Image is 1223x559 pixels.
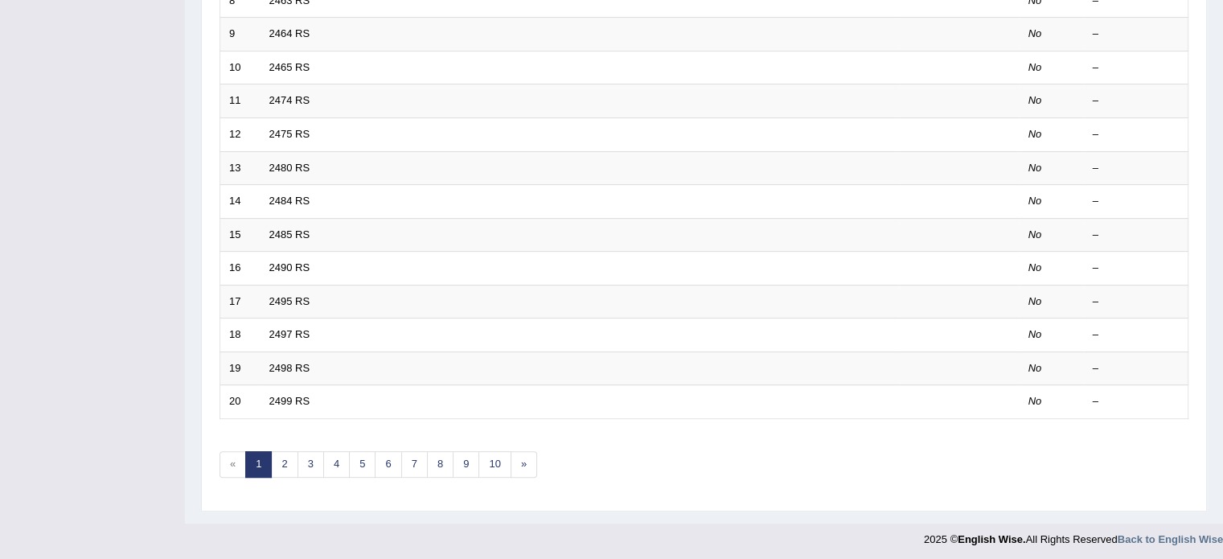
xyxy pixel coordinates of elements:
div: – [1093,194,1180,209]
a: 2497 RS [269,328,310,340]
a: » [511,451,537,478]
a: 2498 RS [269,362,310,374]
a: 2464 RS [269,27,310,39]
div: – [1093,361,1180,376]
div: – [1093,228,1180,243]
a: 2484 RS [269,195,310,207]
a: 2480 RS [269,162,310,174]
td: 14 [220,185,261,219]
a: 9 [453,451,479,478]
td: 9 [220,18,261,51]
td: 20 [220,385,261,419]
a: 1 [245,451,272,478]
a: 6 [375,451,401,478]
a: Back to English Wise [1118,533,1223,545]
em: No [1028,328,1042,340]
a: 2475 RS [269,128,310,140]
td: 12 [220,117,261,151]
em: No [1028,27,1042,39]
em: No [1028,295,1042,307]
div: – [1093,93,1180,109]
td: 15 [220,218,261,252]
em: No [1028,61,1042,73]
div: – [1093,327,1180,343]
strong: English Wise. [958,533,1025,545]
td: 16 [220,252,261,286]
div: – [1093,261,1180,276]
a: 8 [427,451,453,478]
a: 2499 RS [269,395,310,407]
a: 2 [271,451,298,478]
td: 13 [220,151,261,185]
a: 10 [478,451,511,478]
div: – [1093,161,1180,176]
div: – [1093,294,1180,310]
a: 2465 RS [269,61,310,73]
td: 18 [220,319,261,352]
a: 3 [298,451,324,478]
div: – [1093,60,1180,76]
div: – [1093,394,1180,409]
em: No [1028,162,1042,174]
span: « [220,451,246,478]
a: 5 [349,451,376,478]
div: 2025 © All Rights Reserved [924,524,1223,547]
a: 4 [323,451,350,478]
td: 17 [220,285,261,319]
td: 10 [220,51,261,84]
em: No [1028,94,1042,106]
td: 19 [220,351,261,385]
td: 11 [220,84,261,118]
div: – [1093,127,1180,142]
em: No [1028,228,1042,240]
a: 2495 RS [269,295,310,307]
em: No [1028,395,1042,407]
a: 2474 RS [269,94,310,106]
a: 2490 RS [269,261,310,273]
em: No [1028,128,1042,140]
em: No [1028,362,1042,374]
em: No [1028,261,1042,273]
div: – [1093,27,1180,42]
a: 7 [401,451,428,478]
em: No [1028,195,1042,207]
a: 2485 RS [269,228,310,240]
